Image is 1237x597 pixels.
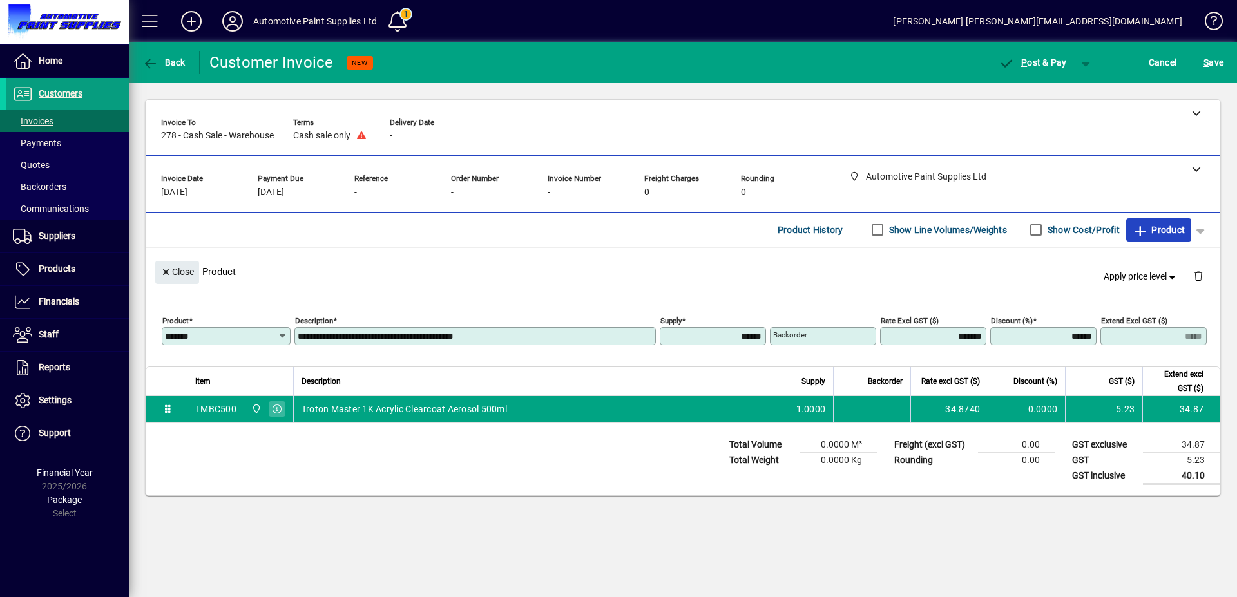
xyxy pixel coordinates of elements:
a: Staff [6,319,129,351]
span: Home [39,55,62,66]
span: Automotive Paint Supplies Ltd [248,402,263,416]
a: Suppliers [6,220,129,252]
td: 0.0000 [988,396,1065,422]
button: Save [1200,51,1227,74]
span: Product [1133,220,1185,240]
a: Products [6,253,129,285]
app-page-header-button: Back [129,51,200,74]
button: Back [139,51,189,74]
a: Settings [6,384,129,417]
td: 0.0000 M³ [800,437,877,452]
span: Settings [39,395,72,405]
label: Show Cost/Profit [1045,223,1120,236]
span: 1.0000 [796,403,826,415]
button: Post & Pay [993,51,1073,74]
td: 40.10 [1143,468,1220,484]
td: 34.87 [1143,437,1220,452]
div: Automotive Paint Supplies Ltd [253,11,377,32]
a: Home [6,45,129,77]
app-page-header-button: Delete [1183,270,1214,281]
span: - [390,131,392,141]
span: Communications [13,204,89,214]
span: Product History [778,220,843,240]
button: Profile [212,10,253,33]
span: Description [302,374,341,388]
span: Products [39,263,75,274]
a: Knowledge Base [1195,3,1221,44]
mat-label: Product [162,316,189,325]
span: 0 [644,187,649,198]
span: Apply price level [1104,270,1178,283]
span: S [1203,57,1209,68]
span: Backorders [13,182,66,192]
span: Customers [39,88,82,99]
span: 278 - Cash Sale - Warehouse [161,131,274,141]
span: NEW [352,59,368,67]
mat-label: Description [295,316,333,325]
button: Add [171,10,212,33]
td: Freight (excl GST) [888,437,978,452]
span: Back [142,57,186,68]
a: Support [6,417,129,450]
span: ost & Pay [999,57,1067,68]
td: 0.00 [978,437,1055,452]
span: - [548,187,550,198]
a: Communications [6,198,129,220]
span: Payments [13,138,61,148]
span: - [354,187,357,198]
span: Cash sale only [293,131,350,141]
span: ave [1203,52,1223,73]
td: 5.23 [1065,396,1142,422]
mat-label: Backorder [773,330,807,339]
span: P [1021,57,1027,68]
a: Payments [6,132,129,154]
button: Product History [772,218,849,242]
div: Product [146,248,1220,295]
span: Financials [39,296,79,307]
span: 0 [741,187,746,198]
div: Customer Invoice [209,52,334,73]
a: Backorders [6,176,129,198]
span: Discount (%) [1013,374,1057,388]
button: Apply price level [1098,265,1184,288]
td: 0.00 [978,452,1055,468]
span: Close [160,261,194,283]
td: 5.23 [1143,452,1220,468]
span: Extend excl GST ($) [1151,367,1203,395]
td: Total Volume [723,437,800,452]
span: Supply [801,374,825,388]
td: Total Weight [723,452,800,468]
td: 0.0000 Kg [800,452,877,468]
button: Delete [1183,261,1214,292]
button: Close [155,261,199,284]
span: Item [195,374,211,388]
a: Quotes [6,154,129,176]
label: Show Line Volumes/Weights [887,223,1007,236]
a: Invoices [6,110,129,132]
td: Rounding [888,452,978,468]
mat-label: Rate excl GST ($) [881,316,939,325]
td: 34.87 [1142,396,1220,422]
td: GST inclusive [1066,468,1143,484]
mat-label: Extend excl GST ($) [1101,316,1167,325]
span: Troton Master 1K Acrylic Clearcoat Aerosol 500ml [302,403,507,415]
button: Product [1126,218,1191,242]
span: [DATE] [161,187,187,198]
span: GST ($) [1109,374,1135,388]
span: - [451,187,454,198]
span: Reports [39,362,70,372]
div: 34.8740 [919,403,980,415]
td: GST [1066,452,1143,468]
app-page-header-button: Close [152,266,202,278]
a: Reports [6,352,129,384]
span: Cancel [1149,52,1177,73]
span: Staff [39,329,59,339]
span: Rate excl GST ($) [921,374,980,388]
span: [DATE] [258,187,284,198]
button: Cancel [1146,51,1180,74]
span: Financial Year [37,468,93,478]
span: Package [47,495,82,505]
td: GST exclusive [1066,437,1143,452]
span: Suppliers [39,231,75,241]
div: TMBC500 [195,403,236,415]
